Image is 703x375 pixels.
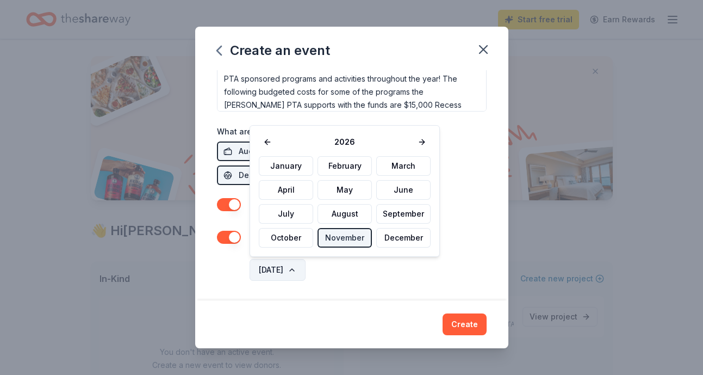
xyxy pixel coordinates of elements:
[376,156,431,176] button: March
[443,313,487,335] button: Create
[239,169,272,182] span: Desserts
[259,228,313,248] button: October
[276,136,413,149] span: 2026
[217,42,330,59] div: Create an event
[318,228,372,248] button: November
[259,156,313,176] button: January
[318,180,372,200] button: May
[217,165,279,185] button: Desserts
[250,259,306,281] button: [DATE]
[217,126,322,137] label: What are you looking for?
[318,204,372,224] button: August
[259,180,313,200] button: April
[376,204,431,224] button: September
[239,145,298,158] span: Auction & raffle
[376,180,431,200] button: June
[217,142,304,161] button: Auction & raffle
[318,156,372,176] button: February
[217,63,487,112] textarea: Please support [PERSON_NAME] BIGGEST annual fundraiser! It pays for PTA sponsored programs and ac...
[376,228,431,248] button: December
[259,204,313,224] button: July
